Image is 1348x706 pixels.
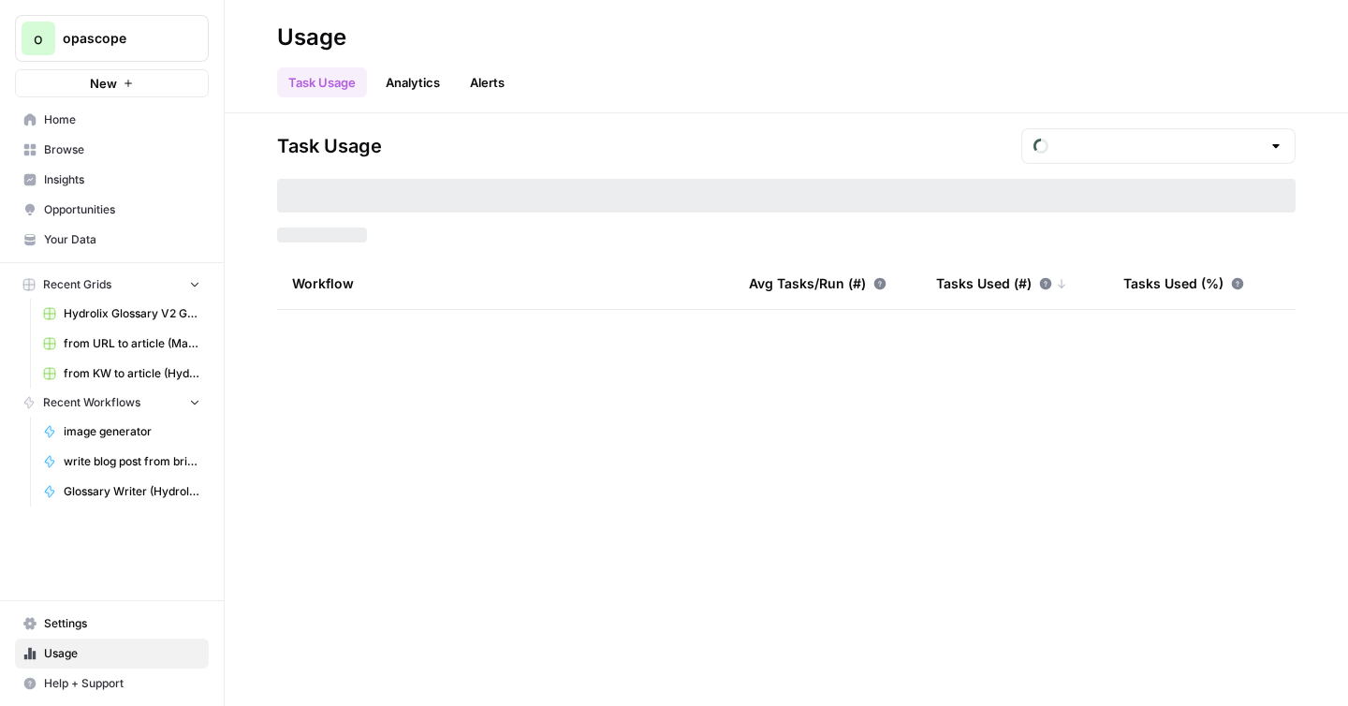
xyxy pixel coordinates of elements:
span: Help + Support [44,675,200,692]
a: Usage [15,639,209,669]
button: Help + Support [15,669,209,699]
div: Tasks Used (#) [936,257,1067,309]
button: Recent Workflows [15,389,209,417]
a: write blog post from brief (Aroma360) [35,447,209,477]
span: o [34,27,43,50]
button: Recent Grids [15,271,209,299]
div: Usage [277,22,346,52]
span: Hydrolix Glossary V2 Grid [64,305,200,322]
a: Settings [15,609,209,639]
span: from KW to article (Hydrolix) [64,365,200,382]
span: Opportunities [44,201,200,218]
span: Task Usage [277,133,382,159]
a: Hydrolix Glossary V2 Grid [35,299,209,329]
span: opascope [63,29,176,48]
a: Glossary Writer (Hydrolix) [35,477,209,507]
span: write blog post from brief (Aroma360) [64,453,200,470]
button: Workspace: opascope [15,15,209,62]
a: Analytics [374,67,451,97]
button: New [15,69,209,97]
button: Alerts [459,67,516,97]
a: from KW to article (Hydrolix) [35,359,209,389]
span: New [90,74,117,93]
span: image generator [64,423,200,440]
a: Insights [15,165,209,195]
span: Insights [44,171,200,188]
div: Workflow [292,257,719,309]
span: Your Data [44,231,200,248]
span: Recent Grids [43,276,111,293]
span: from URL to article (MariaDB) [64,335,200,352]
a: Browse [15,135,209,165]
span: Glossary Writer (Hydrolix) [64,483,200,500]
span: Settings [44,615,200,632]
a: image generator [35,417,209,447]
a: Your Data [15,225,209,255]
span: Usage [44,645,200,662]
div: Avg Tasks/Run (#) [749,257,886,309]
span: Browse [44,141,200,158]
span: Recent Workflows [43,394,140,411]
a: from URL to article (MariaDB) [35,329,209,359]
span: Home [44,111,200,128]
a: Task Usage [277,67,367,97]
a: Opportunities [15,195,209,225]
div: Tasks Used (%) [1123,257,1244,309]
a: Home [15,105,209,135]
